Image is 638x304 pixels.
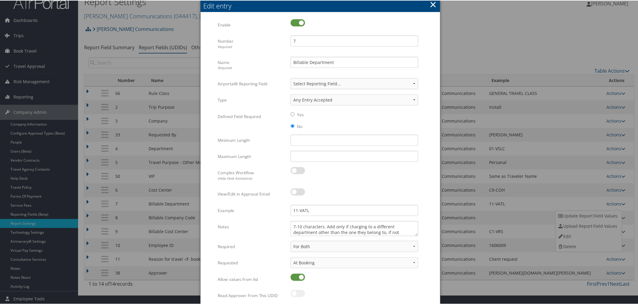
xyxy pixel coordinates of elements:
[218,188,286,199] label: View/Edit in Approval Email
[218,240,286,252] label: Required
[218,56,286,73] label: Name
[218,65,286,70] div: Required
[218,257,286,268] label: Requested
[297,123,302,129] label: No
[218,110,286,122] label: Defined Field Required
[218,134,286,145] label: Minimum Length
[218,289,286,301] label: Read Approver From This UDID
[218,273,286,284] label: Allow values from list
[218,175,286,181] div: (Help Desk Assistance)
[218,166,286,183] label: Complex Workflow
[204,1,440,10] div: Edit entry
[218,78,286,89] label: Airportal® Reporting Field
[218,150,286,162] label: Maximum Length
[218,19,286,30] label: Enable
[218,204,286,216] label: Example
[218,220,286,232] label: Notes
[218,44,286,49] div: Required
[218,35,286,51] label: Number
[297,111,304,117] label: Yes
[218,94,286,105] label: Type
